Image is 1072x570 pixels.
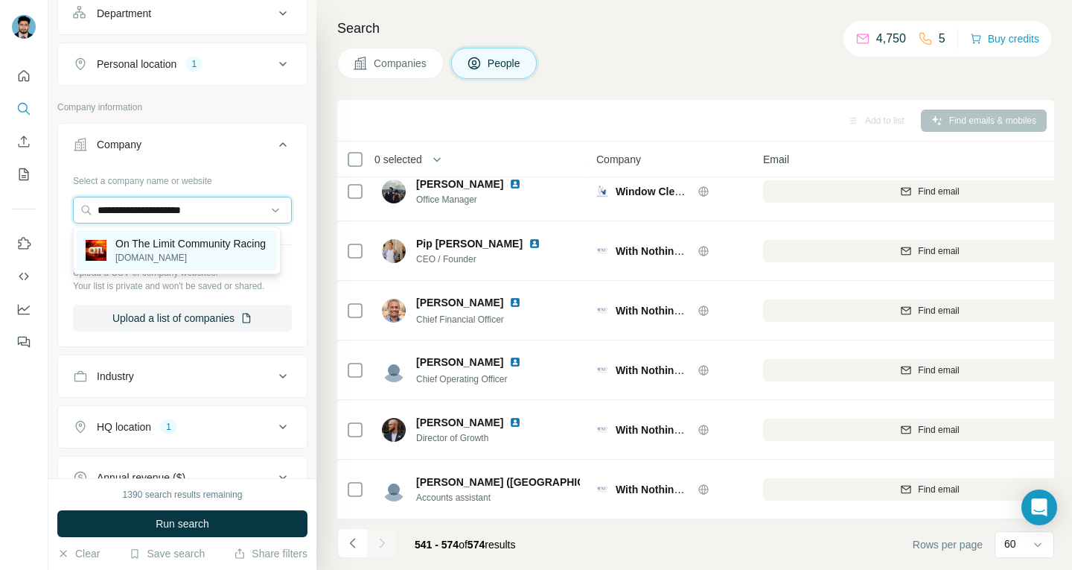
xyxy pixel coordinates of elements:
img: Avatar [382,418,406,442]
button: Use Surfe API [12,263,36,290]
span: Pip [PERSON_NAME] [416,236,523,251]
p: On The Limit Community Racing [115,236,266,251]
p: 4,750 [876,30,906,48]
button: Share filters [234,546,307,561]
p: Your list is private and won't be saved or shared. [73,279,292,293]
button: Use Surfe on LinkedIn [12,230,36,257]
div: Annual revenue ($) [97,470,185,485]
img: LinkedIn logo [509,417,521,428]
span: [PERSON_NAME] [416,295,503,310]
img: Avatar [382,180,406,203]
div: Department [97,6,151,21]
button: Quick start [12,63,36,89]
button: My lists [12,161,36,188]
button: Annual revenue ($) [58,460,307,495]
button: Dashboard [12,296,36,323]
span: Find email [918,244,959,258]
img: Avatar [382,299,406,323]
p: 60 [1004,536,1016,551]
span: Rows per page [913,537,983,552]
span: Find email [918,304,959,317]
span: Window Cleaning Warehouse [616,186,761,197]
h4: Search [337,18,1054,39]
span: Find email [918,185,959,198]
div: Personal location [97,57,176,72]
img: On The Limit Community Racing [86,240,106,261]
p: 5 [939,30,945,48]
img: LinkedIn logo [509,356,521,368]
button: Personal location1 [58,46,307,82]
span: results [415,539,515,551]
span: With Nothing Underneath [616,245,741,257]
button: HQ location1 [58,409,307,445]
img: LinkedIn logo [509,297,521,308]
button: Search [12,95,36,122]
img: Logo of Window Cleaning Warehouse [596,186,608,197]
span: [PERSON_NAME] ([GEOGRAPHIC_DATA]) [416,475,625,490]
img: Avatar [382,239,406,263]
div: 1 [185,57,202,71]
span: Find email [918,364,959,377]
div: Company [97,137,141,152]
button: Save search [129,546,205,561]
img: Avatar [382,358,406,382]
div: Open Intercom Messenger [1021,490,1057,525]
img: LinkedIn logo [509,178,521,190]
img: Logo of With Nothing Underneath [596,305,608,317]
span: Chief Operating Officer [416,374,508,384]
span: [PERSON_NAME] [416,177,503,191]
span: With Nothing Underneath [616,364,741,376]
span: Companies [374,56,428,71]
span: Find email [918,483,959,496]
button: Upload a list of companies [73,305,292,332]
button: Navigate to previous page [337,528,367,558]
button: Industry [58,358,307,394]
img: Logo of With Nothing Underneath [596,364,608,376]
span: 574 [468,539,485,551]
img: Logo of With Nothing Underneath [596,424,608,436]
span: [PERSON_NAME] [416,415,503,430]
div: Select a company name or website [73,168,292,188]
p: [DOMAIN_NAME] [115,251,266,265]
span: of [459,539,468,551]
span: 541 - 574 [415,539,459,551]
img: Logo of With Nothing Underneath [596,245,608,257]
img: Avatar [382,478,406,501]
span: Accounts assistant [416,491,580,504]
span: Office Manager [416,193,539,206]
img: Logo of With Nothing Underneath [596,484,608,495]
img: LinkedIn logo [529,238,540,250]
span: People [488,56,522,71]
span: CEO / Founder [416,253,558,266]
div: HQ location [97,419,151,434]
div: Industry [97,369,134,384]
button: Run search [57,510,307,537]
span: With Nothing Underneath [616,484,741,495]
span: Email [763,152,789,167]
span: With Nothing Underneath [616,305,741,317]
button: Feedback [12,329,36,355]
p: Company information [57,101,307,114]
span: Company [596,152,641,167]
button: Buy credits [970,28,1039,49]
div: 1 [160,420,177,434]
span: With Nothing Underneath [616,424,741,436]
img: Avatar [12,15,36,39]
span: 0 selected [374,152,422,167]
button: Enrich CSV [12,128,36,155]
span: Find email [918,423,959,437]
span: Director of Growth [416,431,539,445]
button: Company [58,127,307,168]
span: Run search [156,516,209,531]
button: Clear [57,546,100,561]
span: Chief Financial Officer [416,314,504,325]
div: 1390 search results remaining [123,488,243,501]
span: [PERSON_NAME] [416,355,503,370]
